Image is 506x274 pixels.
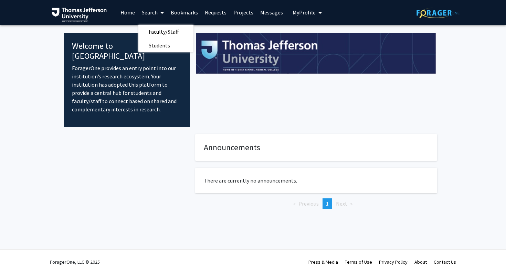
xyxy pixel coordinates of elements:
span: Students [138,39,180,52]
h4: Welcome to [GEOGRAPHIC_DATA] [72,41,182,61]
p: There are currently no announcements. [204,176,429,185]
span: 1 [326,200,329,207]
a: Faculty/Staff [138,26,193,37]
img: Thomas Jefferson University Logo [52,8,107,22]
a: Messages [257,0,286,24]
a: Home [117,0,138,24]
span: Faculty/Staff [138,25,189,39]
span: My Profile [293,9,316,16]
a: Terms of Use [345,259,372,265]
span: Next [336,200,347,207]
a: Requests [201,0,230,24]
img: Cover Image [196,33,436,74]
h4: Announcements [204,143,429,153]
ul: Pagination [195,198,437,209]
a: Search [138,0,167,24]
a: Press & Media [308,259,338,265]
iframe: Chat [5,243,29,269]
img: ForagerOne Logo [417,8,460,18]
a: Projects [230,0,257,24]
a: Students [138,40,193,51]
p: ForagerOne provides an entry point into our institution’s research ecosystem. Your institution ha... [72,64,182,113]
span: Previous [298,200,319,207]
a: Bookmarks [167,0,201,24]
div: ForagerOne, LLC © 2025 [50,250,100,274]
a: Privacy Policy [379,259,408,265]
a: Contact Us [434,259,456,265]
a: About [414,259,427,265]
